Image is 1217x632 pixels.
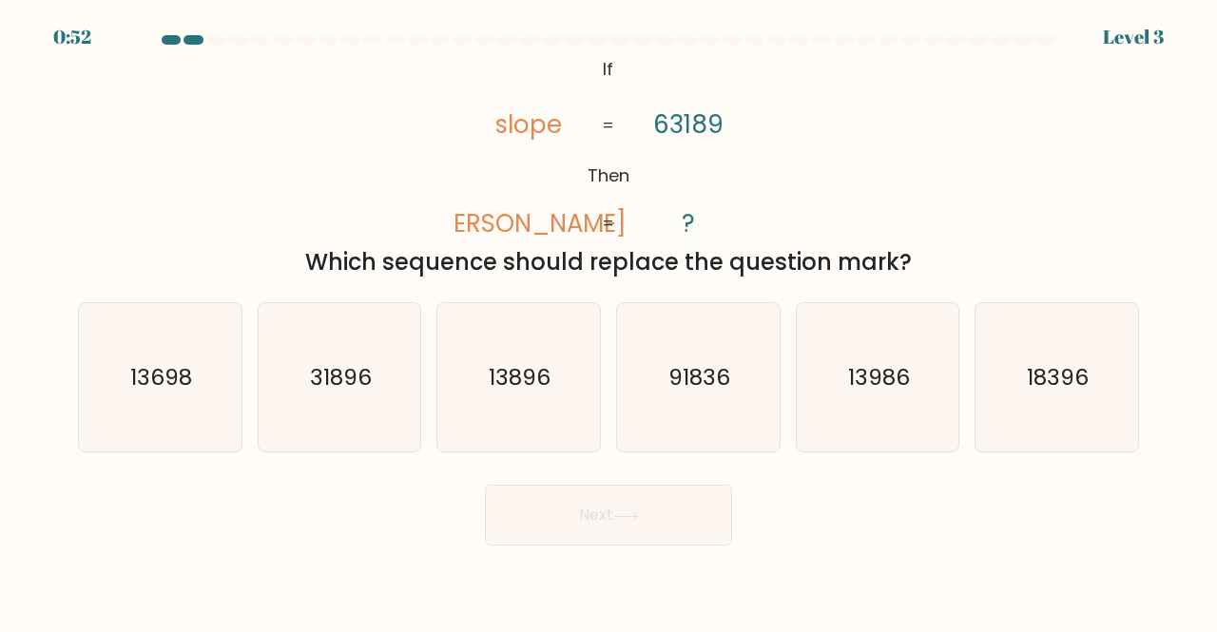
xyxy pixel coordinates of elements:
text: 31896 [310,361,372,393]
text: 91836 [668,361,730,393]
text: 13896 [490,361,551,393]
tspan: 63189 [653,107,724,142]
svg: @import url('[URL][DOMAIN_NAME]); [454,52,763,242]
tspan: [PERSON_NAME] [430,205,627,239]
div: Level 3 [1103,23,1164,51]
tspan: = [602,211,614,235]
div: Which sequence should replace the question mark? [89,245,1128,279]
text: 18396 [1028,361,1090,393]
text: 13698 [130,361,192,393]
text: 13986 [848,361,910,393]
tspan: If [603,57,613,81]
div: 0:52 [53,23,91,51]
tspan: ? [682,206,695,240]
tspan: Then [588,163,629,187]
tspan: slope [495,107,562,142]
tspan: = [602,113,614,137]
button: Next [485,485,732,546]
